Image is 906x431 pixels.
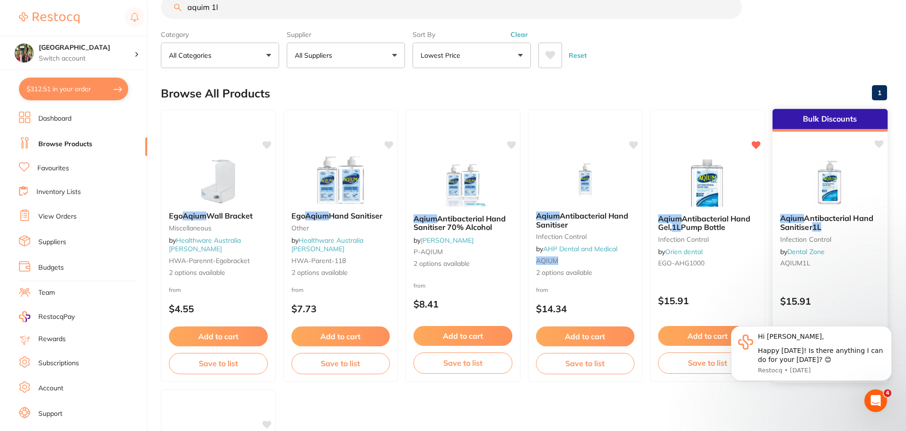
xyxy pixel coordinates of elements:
[19,311,75,322] a: RestocqPay
[780,235,880,243] small: Infection Control
[15,44,34,62] img: Wanneroo Dental Centre
[287,30,405,39] label: Supplier
[291,256,346,265] span: HWA-parent-118
[19,18,100,33] img: logo
[884,389,891,397] span: 4
[169,236,241,253] a: Healthware Australia [PERSON_NAME]
[287,43,405,68] button: All Suppliers
[658,326,757,346] button: Add to cart
[38,312,75,322] span: RestocqPay
[19,161,158,171] div: We typically reply in under 20 minutes
[681,222,725,232] span: Pump Bottle
[19,99,170,132] p: How may I assist you [DATE]?
[169,268,268,278] span: 2 options available
[413,352,512,373] button: Save to list
[19,67,170,99] p: Hi [PERSON_NAME] 👋
[169,224,268,232] small: Miscellaneous
[536,211,560,220] em: Aqium
[536,245,617,253] span: by
[413,236,474,245] span: by
[536,303,635,314] p: $14.34
[291,236,363,253] a: Healthware Australia [PERSON_NAME]
[39,54,134,63] p: Switch account
[508,30,531,39] button: Clear
[38,237,66,247] a: Suppliers
[38,140,92,149] a: Browse Products
[536,256,558,265] em: AQIUM
[291,353,390,374] button: Save to list
[413,30,531,39] label: Sort By
[536,211,628,229] span: Antibacterial Hand Sanitiser
[772,109,887,132] div: Bulk Discounts
[169,353,268,374] button: Save to list
[169,286,181,293] span: from
[543,245,617,253] a: AHP Dental and Medical
[658,259,704,267] span: EGO-AHG1000
[413,214,512,232] b: Aqium Antibacterial Hand Sanitiser 70% Alcohol
[169,236,241,253] span: by
[536,286,548,293] span: from
[536,268,635,278] span: 2 options available
[206,211,253,220] span: Wall Bracket
[665,247,703,256] a: Orien dental
[39,43,134,53] h4: Wanneroo Dental Centre
[291,268,390,278] span: 2 options available
[169,256,250,265] span: HWA-parennt-egobracket
[413,326,512,346] button: Add to cart
[677,159,738,207] img: Aqium Antibacterial Hand Gel, 1L Pump Bottle
[38,212,77,221] a: View Orders
[169,51,215,60] p: All Categories
[812,222,821,232] em: 1L
[19,311,30,322] img: RestocqPay
[658,236,757,243] small: infection control
[187,157,249,204] img: Ego Aqium Wall Bracket
[19,151,158,161] div: Send us a message
[658,352,757,373] button: Save to list
[780,213,873,232] span: Antibacterial Hand Sanitiser
[658,214,750,232] span: Antibacterial Hand Gel,
[19,12,79,24] img: Restocq Logo
[554,157,616,204] img: Aqium Antibacterial Hand Sanitiser
[37,164,69,173] a: Favourites
[421,51,464,60] p: Lowest Price
[36,319,58,325] span: Home
[291,211,305,220] span: Ego
[413,282,426,289] span: from
[780,296,880,307] p: $15.91
[291,224,390,232] small: other
[413,214,506,232] span: Antibacterial Hand Sanitiser 70% Alcohol
[169,303,268,314] p: $4.55
[169,211,183,220] span: Ego
[780,214,880,231] b: Aqium Antibacterial Hand Sanitiser 1L
[658,247,703,256] span: by
[19,7,79,29] a: Restocq Logo
[310,157,371,204] img: Ego Aqium Hand Sanitiser
[38,334,66,344] a: Rewards
[291,236,363,253] span: by
[291,303,390,314] p: $7.73
[536,211,635,229] b: Aqium Antibacterial Hand Sanitiser
[19,78,128,100] button: $312.51 in your order
[413,259,512,269] span: 2 options available
[291,211,390,220] b: Ego Aqium Hand Sanitiser
[38,409,62,419] a: Support
[566,43,589,68] button: Reset
[536,233,635,240] small: infection control
[872,83,887,102] a: 1
[432,159,493,207] img: Aqium Antibacterial Hand Sanitiser 70% Alcohol
[38,114,71,123] a: Dashboard
[413,43,531,68] button: Lowest Price
[161,43,279,68] button: All Categories
[780,247,824,256] span: by
[421,236,474,245] a: [PERSON_NAME]
[413,214,437,223] em: Aqium
[780,259,810,267] span: AQIUM1L
[413,247,443,256] span: P-AQIUM
[95,295,189,333] button: Messages
[536,326,635,346] button: Add to cart
[169,211,268,220] b: Ego Aqium Wall Bracket
[38,359,79,368] a: Subscriptions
